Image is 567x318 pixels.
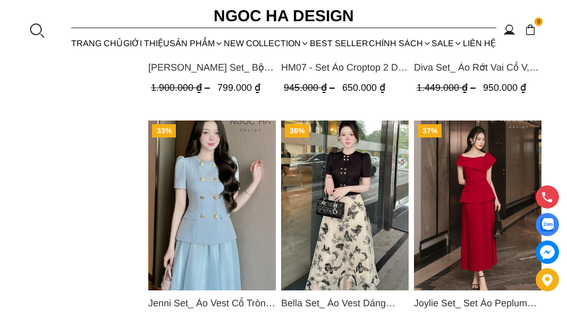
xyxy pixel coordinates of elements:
span: 950.000 ₫ [483,82,526,93]
a: Ngoc Ha Design [177,3,390,29]
img: Jenni Set_ Áo Vest Cổ Tròn Đính Cúc, Chân Váy Tơ Màu Xanh A1051+CV132 [148,121,276,290]
a: Display image [536,213,559,236]
a: BEST SELLER [310,29,369,57]
a: GIỚI THIỆU [123,29,170,57]
span: 0 [535,18,543,26]
span: HM07 - Set Áo Croptop 2 Dây Đính Hoa, Chân Váy Nhún Xẻ Trước Màu Kem Muối Tiêu [281,60,409,75]
span: 945.000 ₫ [284,82,337,93]
a: Product image - Jenni Set_ Áo Vest Cổ Tròn Đính Cúc, Chân Váy Tơ Màu Xanh A1051+CV132 [148,121,276,290]
span: 1.900.000 ₫ [151,82,213,93]
div: SẢN PHẨM [170,29,224,57]
span: Diva Set_ Áo Rớt Vai Cổ V, Chân Váy Lụa Đuôi Cá A1078+CV134 [414,60,541,75]
a: Link to HM07 - Set Áo Croptop 2 Dây Đính Hoa, Chân Váy Nhún Xẻ Trước Màu Kem Muối Tiêu [281,60,409,75]
a: Product image - Bella Set_ Áo Vest Dáng Lửng Cúc Đồng, Chân Váy Họa Tiết Bướm A990+CV121 [281,121,409,290]
span: 799.000 ₫ [217,82,260,93]
span: Joylie Set_ Set Áo Peplum Vai Lệch, Chân Váy Dập Ly Màu Đỏ A956, CV120 [414,296,541,311]
a: Link to Jenni Set_ Áo Vest Cổ Tròn Đính Cúc, Chân Váy Tơ Màu Xanh A1051+CV132 [148,296,276,311]
a: TRANG CHỦ [71,29,123,57]
a: Product image - Joylie Set_ Set Áo Peplum Vai Lệch, Chân Váy Dập Ly Màu Đỏ A956, CV120 [414,121,541,290]
a: LIÊN HỆ [463,29,496,57]
a: Link to Bella Set_ Áo Vest Dáng Lửng Cúc Đồng, Chân Váy Họa Tiết Bướm A990+CV121 [281,296,409,311]
span: [PERSON_NAME] Set_ Bộ Ren Áo Sơ Mi Vai Chờm Chân Váy Đuôi Cá Màu Trắng BJ139 [148,60,276,75]
img: Bella Set_ Áo Vest Dáng Lửng Cúc Đồng, Chân Váy Họa Tiết Bướm A990+CV121 [281,121,409,290]
img: img-CART-ICON-ksit0nf1 [524,24,536,36]
div: Chính sách [368,29,431,57]
a: NEW COLLECTION [224,29,310,57]
a: Link to Isabella Set_ Bộ Ren Áo Sơ Mi Vai Chờm Chân Váy Đuôi Cá Màu Trắng BJ139 [148,60,276,75]
a: Link to Diva Set_ Áo Rớt Vai Cổ V, Chân Váy Lụa Đuôi Cá A1078+CV134 [414,60,541,75]
img: Display image [540,218,554,231]
a: SALE [431,29,463,57]
img: Joylie Set_ Set Áo Peplum Vai Lệch, Chân Váy Dập Ly Màu Đỏ A956, CV120 [414,121,541,290]
span: 650.000 ₫ [342,82,385,93]
span: 1.449.000 ₫ [417,82,478,93]
span: Jenni Set_ Áo Vest Cổ Tròn Đính Cúc, Chân Váy Tơ Màu Xanh A1051+CV132 [148,296,276,311]
a: Link to Joylie Set_ Set Áo Peplum Vai Lệch, Chân Váy Dập Ly Màu Đỏ A956, CV120 [414,296,541,311]
span: Bella Set_ Áo Vest Dáng Lửng Cúc Đồng, Chân Váy Họa Tiết Bướm A990+CV121 [281,296,409,311]
a: messenger [536,240,559,264]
